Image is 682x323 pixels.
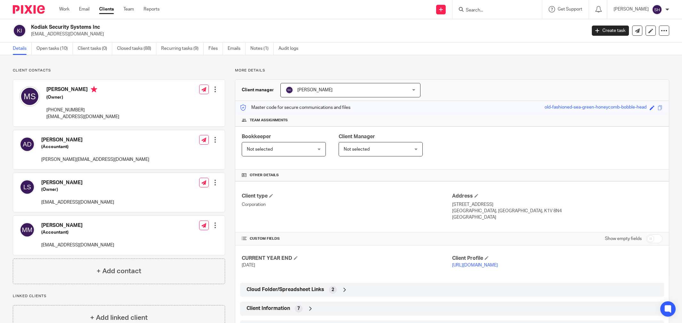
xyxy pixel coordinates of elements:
a: Details [13,42,32,55]
a: Clients [99,6,114,12]
h4: Client type [242,193,452,199]
a: Client tasks (0) [78,42,112,55]
span: [PERSON_NAME] [297,88,333,92]
h4: CURRENT YEAR END [242,255,452,262]
p: [STREET_ADDRESS] [452,201,662,208]
img: Pixie [13,5,45,14]
h4: [PERSON_NAME] [41,137,149,143]
h5: (Accountant) [41,229,114,236]
div: old-fashioned-sea-green-honeycomb-bobble-head [545,104,647,111]
h4: + Add contact [97,266,141,276]
h4: Address [452,193,662,199]
p: Linked clients [13,294,225,299]
span: Client Information [247,305,290,312]
img: svg%3E [286,86,293,94]
h4: + Add linked client [90,313,148,323]
p: [EMAIL_ADDRESS][DOMAIN_NAME] [41,199,114,206]
a: Open tasks (10) [36,42,73,55]
a: Files [208,42,223,55]
p: [EMAIL_ADDRESS][DOMAIN_NAME] [41,242,114,248]
p: [GEOGRAPHIC_DATA], [GEOGRAPHIC_DATA], K1V 8N4 [452,208,662,214]
p: Client contacts [13,68,225,73]
i: Primary [91,86,97,93]
span: Team assignments [250,118,288,123]
p: [EMAIL_ADDRESS][DOMAIN_NAME] [46,114,119,120]
span: Cloud Folder/Spreadsheet Links [247,286,324,293]
span: Not selected [344,147,370,152]
span: Client Manager [339,134,375,139]
span: Other details [250,173,279,178]
span: 2 [332,287,334,293]
p: Master code for secure communications and files [240,104,350,111]
a: Email [79,6,90,12]
h4: [PERSON_NAME] [41,222,114,229]
a: Team [123,6,134,12]
h5: (Owner) [46,94,119,101]
img: svg%3E [652,4,662,15]
h5: (Accountant) [41,144,149,150]
span: [DATE] [242,263,255,267]
h5: (Owner) [41,186,114,193]
a: Reports [144,6,160,12]
h3: Client manager [242,87,274,93]
a: [URL][DOMAIN_NAME] [452,263,498,267]
a: Recurring tasks (9) [161,42,204,55]
h2: Kodiak Security Systems Inc [31,24,472,31]
p: [PERSON_NAME][EMAIL_ADDRESS][DOMAIN_NAME] [41,156,149,163]
h4: [PERSON_NAME] [41,179,114,186]
a: Create task [592,26,629,36]
label: Show empty fields [605,236,642,242]
p: [PHONE_NUMBER] [46,107,119,113]
h4: Client Profile [452,255,662,262]
p: [GEOGRAPHIC_DATA] [452,214,662,221]
p: [EMAIL_ADDRESS][DOMAIN_NAME] [31,31,582,37]
p: [PERSON_NAME] [614,6,649,12]
a: Emails [228,42,246,55]
img: svg%3E [20,179,35,195]
img: svg%3E [20,86,40,107]
h4: CUSTOM FIELDS [242,236,452,241]
span: Bookkeeper [242,134,271,139]
span: Get Support [558,7,582,11]
a: Audit logs [278,42,303,55]
span: Not selected [247,147,273,152]
a: Notes (1) [250,42,274,55]
a: Closed tasks (88) [117,42,156,55]
p: Corporation [242,201,452,208]
h4: [PERSON_NAME] [46,86,119,94]
input: Search [465,8,523,13]
img: svg%3E [13,24,26,37]
p: More details [235,68,669,73]
img: svg%3E [20,222,35,237]
a: Work [59,6,69,12]
img: svg%3E [20,137,35,152]
span: 7 [297,305,300,312]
